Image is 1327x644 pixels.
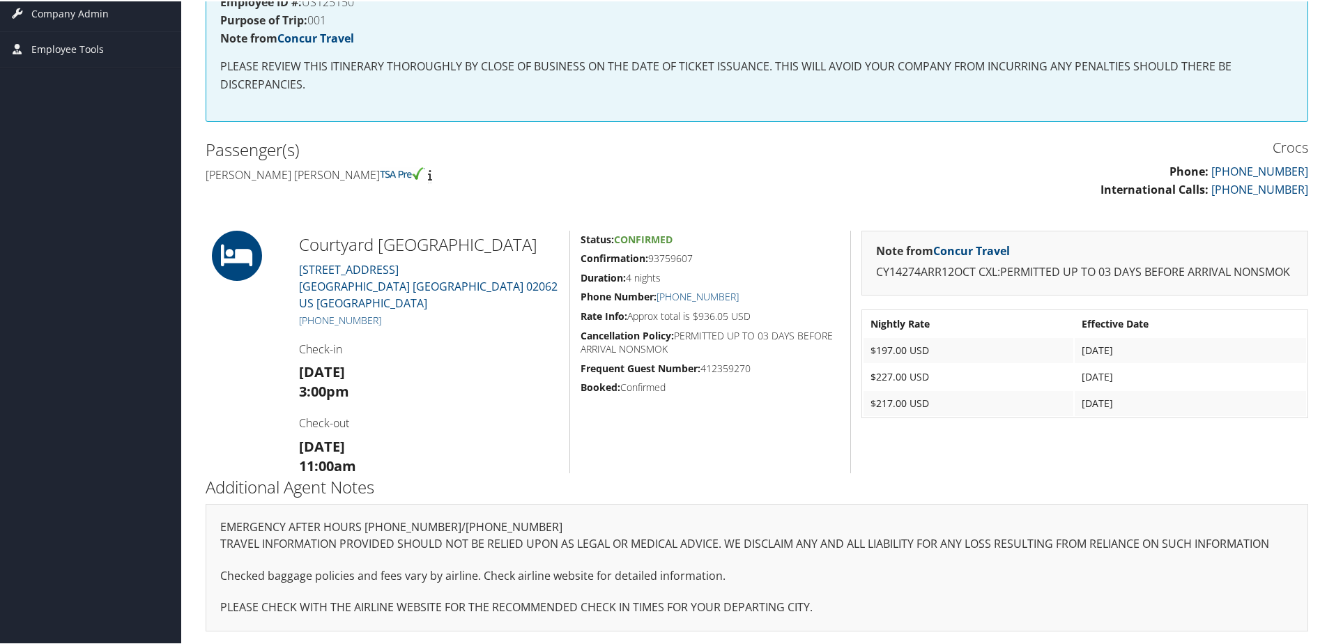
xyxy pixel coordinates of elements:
h5: 93759607 [581,250,840,264]
h4: Check-out [299,414,559,429]
p: PLEASE CHECK WITH THE AIRLINE WEBSITE FOR THE RECOMMENDED CHECK IN TIMES FOR YOUR DEPARTING CITY. [220,597,1294,615]
td: [DATE] [1075,363,1306,388]
td: $217.00 USD [864,390,1073,415]
h5: 4 nights [581,270,840,284]
a: Concur Travel [933,242,1010,257]
a: [PHONE_NUMBER] [299,312,381,325]
p: TRAVEL INFORMATION PROVIDED SHOULD NOT BE RELIED UPON AS LEGAL OR MEDICAL ADVICE. WE DISCLAIM ANY... [220,534,1294,552]
h5: PERMITTED UP TO 03 DAYS BEFORE ARRIVAL NONSMOK [581,328,840,355]
h4: 001 [220,13,1294,24]
img: tsa-precheck.png [380,166,425,178]
strong: Cancellation Policy: [581,328,674,341]
strong: Booked: [581,379,620,392]
a: [PHONE_NUMBER] [1211,162,1308,178]
a: [PHONE_NUMBER] [1211,181,1308,196]
th: Effective Date [1075,310,1306,335]
h2: Additional Agent Notes [206,474,1308,498]
strong: Rate Info: [581,308,627,321]
h5: Confirmed [581,379,840,393]
strong: Note from [876,242,1010,257]
p: PLEASE REVIEW THIS ITINERARY THOROUGHLY BY CLOSE OF BUSINESS ON THE DATE OF TICKET ISSUANCE. THIS... [220,56,1294,92]
h5: 412359270 [581,360,840,374]
h3: Crocs [767,137,1308,156]
strong: Confirmation: [581,250,648,263]
strong: 11:00am [299,455,356,474]
div: EMERGENCY AFTER HOURS [PHONE_NUMBER]/[PHONE_NUMBER] [206,503,1308,630]
span: Employee Tools [31,31,104,66]
strong: Duration: [581,270,626,283]
strong: Note from [220,29,354,45]
th: Nightly Rate [864,310,1073,335]
strong: Purpose of Trip: [220,11,307,26]
td: $227.00 USD [864,363,1073,388]
h4: Check-in [299,340,559,355]
strong: International Calls: [1100,181,1209,196]
strong: Status: [581,231,614,245]
td: [DATE] [1075,390,1306,415]
a: [PHONE_NUMBER] [657,289,739,302]
p: CY14274ARR12OCT CXL:PERMITTED UP TO 03 DAYS BEFORE ARRIVAL NONSMOK [876,262,1294,280]
span: Confirmed [614,231,673,245]
td: $197.00 USD [864,337,1073,362]
strong: [DATE] [299,361,345,380]
strong: 3:00pm [299,381,349,399]
a: [STREET_ADDRESS][GEOGRAPHIC_DATA] [GEOGRAPHIC_DATA] 02062 US [GEOGRAPHIC_DATA] [299,261,558,309]
strong: [DATE] [299,436,345,454]
p: Checked baggage policies and fees vary by airline. Check airline website for detailed information. [220,566,1294,584]
h2: Passenger(s) [206,137,746,160]
td: [DATE] [1075,337,1306,362]
strong: Frequent Guest Number: [581,360,700,374]
a: Concur Travel [277,29,354,45]
h2: Courtyard [GEOGRAPHIC_DATA] [299,231,559,255]
strong: Phone Number: [581,289,657,302]
h4: [PERSON_NAME] [PERSON_NAME] [206,166,746,181]
h5: Approx total is $936.05 USD [581,308,840,322]
strong: Phone: [1169,162,1209,178]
